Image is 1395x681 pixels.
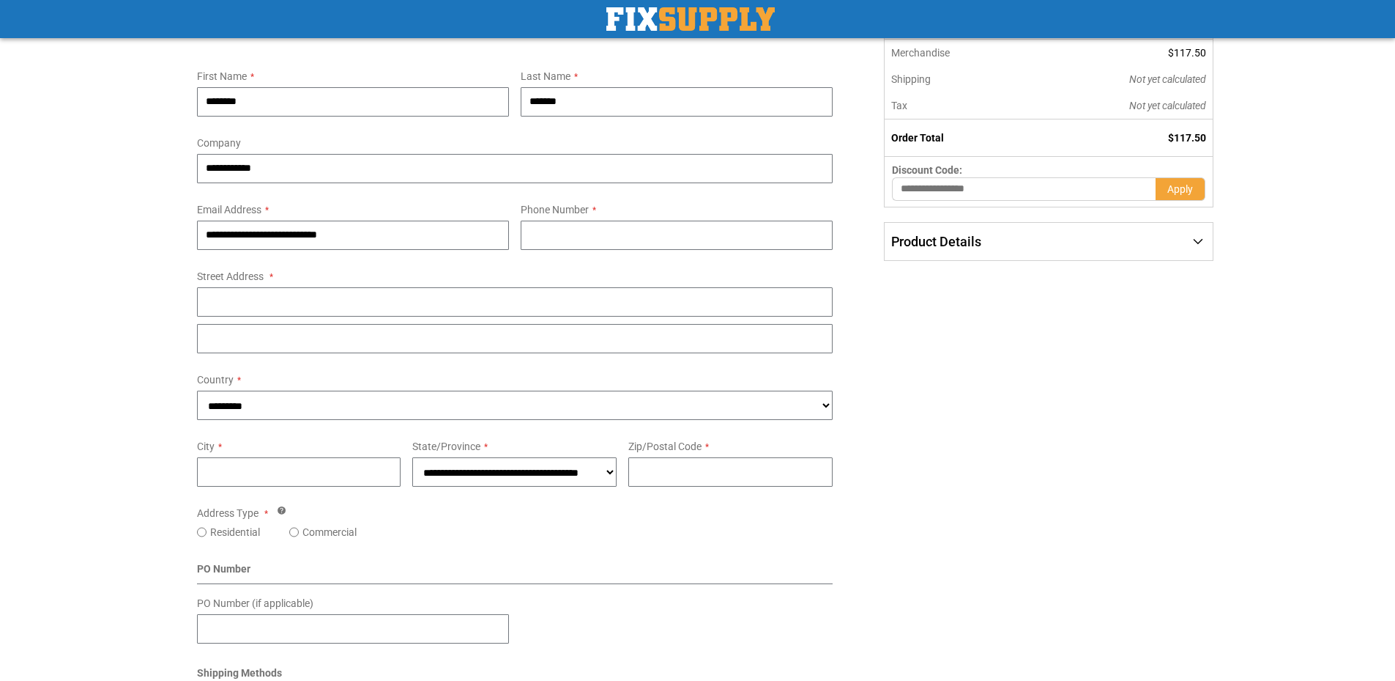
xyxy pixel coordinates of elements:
[1129,73,1206,85] span: Not yet calculated
[1167,183,1193,195] span: Apply
[197,374,234,386] span: Country
[1168,47,1206,59] span: $117.50
[891,132,944,144] strong: Order Total
[302,525,357,540] label: Commercial
[628,441,702,452] span: Zip/Postal Code
[521,204,589,216] span: Phone Number
[891,234,981,249] span: Product Details
[1168,132,1206,144] span: $117.50
[197,270,264,282] span: Street Address
[1156,177,1205,201] button: Apply
[606,7,775,31] a: store logo
[197,137,241,149] span: Company
[197,441,215,452] span: City
[1129,100,1206,111] span: Not yet calculated
[197,507,258,519] span: Address Type
[197,204,261,216] span: Email Address
[210,525,260,540] label: Residential
[885,92,1030,119] th: Tax
[197,597,313,609] span: PO Number (if applicable)
[197,70,247,82] span: First Name
[892,164,962,176] span: Discount Code:
[197,562,833,584] div: PO Number
[606,7,775,31] img: Fix Industrial Supply
[891,73,931,85] span: Shipping
[521,70,570,82] span: Last Name
[885,40,1030,66] th: Merchandise
[412,441,480,452] span: State/Province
